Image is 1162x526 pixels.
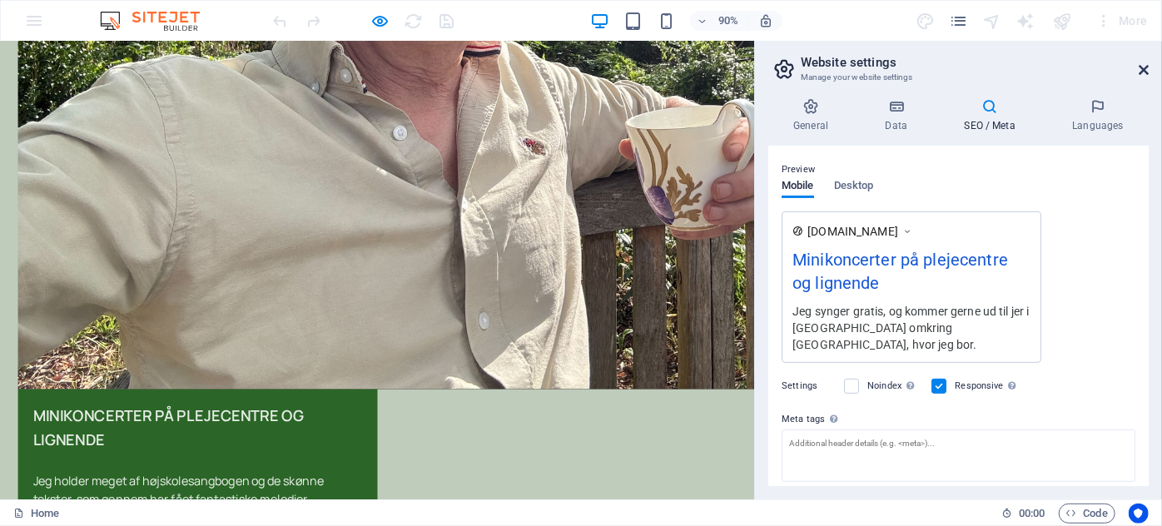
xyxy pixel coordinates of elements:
[867,376,921,396] label: Noindex
[939,98,1047,133] h4: SEO / Meta
[1047,98,1149,133] h4: Languages
[949,12,968,31] i: Pages (Ctrl+Alt+S)
[801,70,1115,85] h3: Manage your website settings
[715,11,742,31] h6: 90%
[1059,504,1115,524] button: Code
[782,176,814,199] span: Mobile
[801,55,1149,70] h2: Website settings
[1019,504,1045,524] span: 00 00
[782,160,815,180] p: Preview
[96,11,221,31] img: Editor Logo
[792,302,1030,353] div: Jeg synger gratis, og kommer gerne ud til jer i [GEOGRAPHIC_DATA] omkring [GEOGRAPHIC_DATA], hvor...
[782,180,873,211] div: Preview
[782,376,836,396] label: Settings
[758,13,773,28] i: On resize automatically adjust zoom level to fit chosen device.
[1129,504,1149,524] button: Usercentrics
[792,247,1030,303] div: Minikoncerter på plejecentre og lignende
[860,98,939,133] h4: Data
[834,176,874,199] span: Desktop
[782,409,1135,429] label: Meta tags
[37,479,360,519] span: Jeg holder meget af højskolesangbogen og de skønne tekster, som gennem har fået fantastiske melod...
[1001,504,1045,524] h6: Session time
[37,405,337,454] span: MINIKONCERTER PÅ PLEJECENTRE OG LIGNENDE
[955,376,1020,396] label: Responsive
[1066,504,1108,524] span: Code
[690,11,749,31] button: 90%
[807,223,898,240] span: [DOMAIN_NAME]
[13,504,59,524] a: Click to cancel selection. Double-click to open Pages
[949,11,969,31] button: pages
[768,98,860,133] h4: General
[1030,507,1033,519] span: :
